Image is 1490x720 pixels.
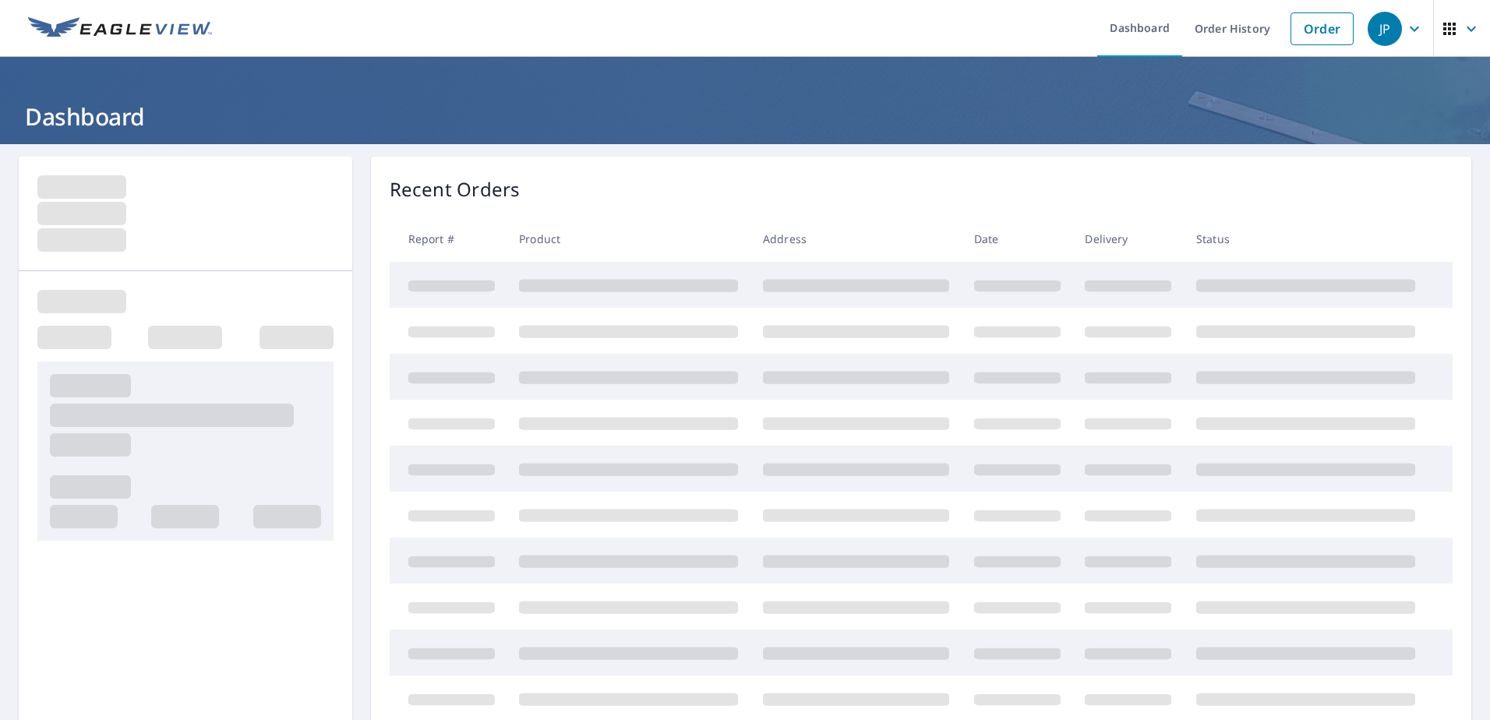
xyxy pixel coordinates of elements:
th: Report # [390,216,507,262]
th: Address [750,216,962,262]
th: Date [962,216,1073,262]
a: Order [1291,12,1354,45]
th: Product [507,216,750,262]
th: Status [1184,216,1428,262]
th: Delivery [1072,216,1184,262]
div: JP [1368,12,1402,46]
img: EV Logo [28,17,212,41]
p: Recent Orders [390,175,521,203]
h1: Dashboard [19,101,1471,132]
